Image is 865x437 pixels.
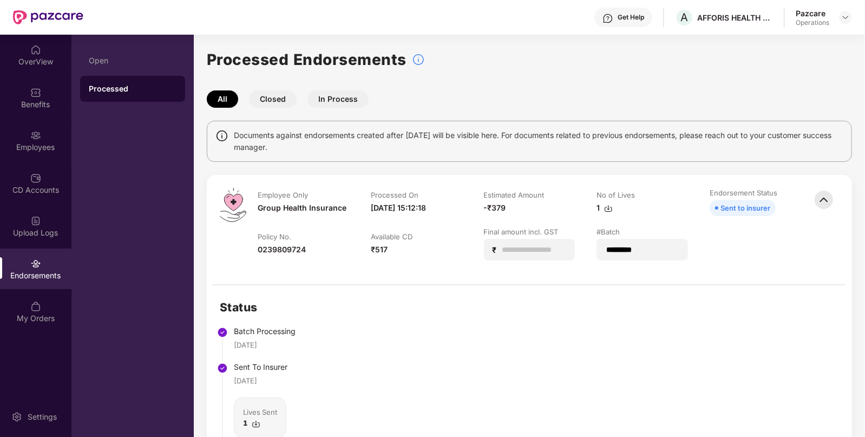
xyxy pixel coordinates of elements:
[30,173,41,184] img: svg+xml;base64,PHN2ZyBpZD0iQ0RfQWNjb3VudHMiIGRhdGEtbmFtZT0iQ0QgQWNjb3VudHMiIHhtbG5zPSJodHRwOi8vd3...
[597,202,613,214] div: 1
[371,202,426,214] div: [DATE] 15:12:18
[258,190,308,200] div: Employee Only
[30,301,41,312] img: svg+xml;base64,PHN2ZyBpZD0iTXlfT3JkZXJzIiBkYXRhLW5hbWU9Ik15IE9yZGVycyIgeG1sbnM9Imh0dHA6Ly93d3cudz...
[697,12,773,23] div: AFFORIS HEALTH TECHNOLOGIES PRIVATE LIMITED
[30,216,41,226] img: svg+xml;base64,PHN2ZyBpZD0iVXBsb2FkX0xvZ3MiIGRhdGEtbmFtZT0iVXBsb2FkIExvZ3MiIHhtbG5zPSJodHRwOi8vd3...
[30,87,41,98] img: svg+xml;base64,PHN2ZyBpZD0iQmVuZWZpdHMiIHhtbG5zPSJodHRwOi8vd3d3LnczLm9yZy8yMDAwL3N2ZyIgd2lkdGg9Ij...
[252,420,260,428] img: svg+xml;base64,PHN2ZyBpZD0iRG93bmxvYWQtMzJ4MzIiIHhtbG5zPSJodHRwOi8vd3d3LnczLm9yZy8yMDAwL3N2ZyIgd2...
[484,190,545,200] div: Estimated Amount
[234,325,323,337] div: Batch Processing
[30,44,41,55] img: svg+xml;base64,PHN2ZyBpZD0iSG9tZSIgeG1sbnM9Imh0dHA6Ly93d3cudzMub3JnLzIwMDAvc3ZnIiB3aWR0aD0iMjAiIG...
[602,13,613,24] img: svg+xml;base64,PHN2ZyBpZD0iSGVscC0zMngzMiIgeG1sbnM9Imh0dHA6Ly93d3cudzMub3JnLzIwMDAvc3ZnIiB3aWR0aD...
[796,8,829,18] div: Pazcare
[681,11,689,24] span: A
[841,13,850,22] img: svg+xml;base64,PHN2ZyBpZD0iRHJvcGRvd24tMzJ4MzIiIHhtbG5zPSJodHRwOi8vd3d3LnczLm9yZy8yMDAwL3N2ZyIgd2...
[371,244,388,256] div: ₹517
[618,13,644,22] div: Get Help
[412,53,425,66] img: svg+xml;base64,PHN2ZyBpZD0iSW5mb18tXzMyeDMyIiBkYXRhLW5hbWU9IkluZm8gLSAzMngzMiIgeG1sbnM9Imh0dHA6Ly...
[604,204,613,213] img: svg+xml;base64,PHN2ZyBpZD0iRG93bmxvYWQtMzJ4MzIiIHhtbG5zPSJodHRwOi8vd3d3LnczLm9yZy8yMDAwL3N2ZyIgd2...
[220,188,246,222] img: svg+xml;base64,PHN2ZyB4bWxucz0iaHR0cDovL3d3dy53My5vcmcvMjAwMC9zdmciIHdpZHRoPSI0OS4zMiIgaGVpZ2h0PS...
[710,188,777,198] div: Endorsement Status
[484,202,506,214] div: -₹379
[215,129,228,142] img: svg+xml;base64,PHN2ZyBpZD0iSW5mbyIgeG1sbnM9Imh0dHA6Ly93d3cudzMub3JnLzIwMDAvc3ZnIiB3aWR0aD0iMTQiIG...
[243,419,247,427] b: 1
[234,340,257,350] div: [DATE]
[11,412,22,422] img: svg+xml;base64,PHN2ZyBpZD0iU2V0dGluZy0yMHgyMCIgeG1sbnM9Imh0dHA6Ly93d3cudzMub3JnLzIwMDAvc3ZnIiB3aW...
[207,48,407,71] h1: Processed Endorsements
[13,10,83,24] img: New Pazcare Logo
[89,83,176,94] div: Processed
[24,412,60,422] div: Settings
[307,90,369,108] button: In Process
[258,232,291,242] div: Policy No.
[597,227,620,237] div: #Batch
[258,244,306,256] div: 0239809724
[720,202,770,214] div: Sent to insurer
[217,327,228,338] img: svg+xml;base64,PHN2ZyBpZD0iU3RlcC1Eb25lLTMyeDMyIiB4bWxucz0iaHR0cDovL3d3dy53My5vcmcvMjAwMC9zdmciIH...
[249,90,297,108] button: Closed
[30,258,41,269] img: svg+xml;base64,PHN2ZyBpZD0iRW5kb3JzZW1lbnRzIiB4bWxucz0iaHR0cDovL3d3dy53My5vcmcvMjAwMC9zdmciIHdpZH...
[493,245,501,255] span: ₹
[234,129,843,153] span: Documents against endorsements created after [DATE] will be visible here. For documents related t...
[796,18,829,27] div: Operations
[234,375,257,386] div: [DATE]
[371,190,418,200] div: Processed On
[30,130,41,141] img: svg+xml;base64,PHN2ZyBpZD0iRW1wbG95ZWVzIiB4bWxucz0iaHR0cDovL3d3dy53My5vcmcvMjAwMC9zdmciIHdpZHRoPS...
[220,298,323,316] h2: Status
[484,227,559,237] div: Final amount incl. GST
[243,407,277,418] div: Lives Sent
[89,56,176,65] div: Open
[812,188,836,212] img: svg+xml;base64,PHN2ZyBpZD0iQmFjay0zMngzMiIgeG1sbnM9Imh0dHA6Ly93d3cudzMub3JnLzIwMDAvc3ZnIiB3aWR0aD...
[207,90,238,108] button: All
[597,190,635,200] div: No of Lives
[258,202,346,214] div: Group Health Insurance
[217,363,228,374] img: svg+xml;base64,PHN2ZyBpZD0iU3RlcC1Eb25lLTMyeDMyIiB4bWxucz0iaHR0cDovL3d3dy53My5vcmcvMjAwMC9zdmciIH...
[234,361,323,373] div: Sent To Insurer
[371,232,412,242] div: Available CD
